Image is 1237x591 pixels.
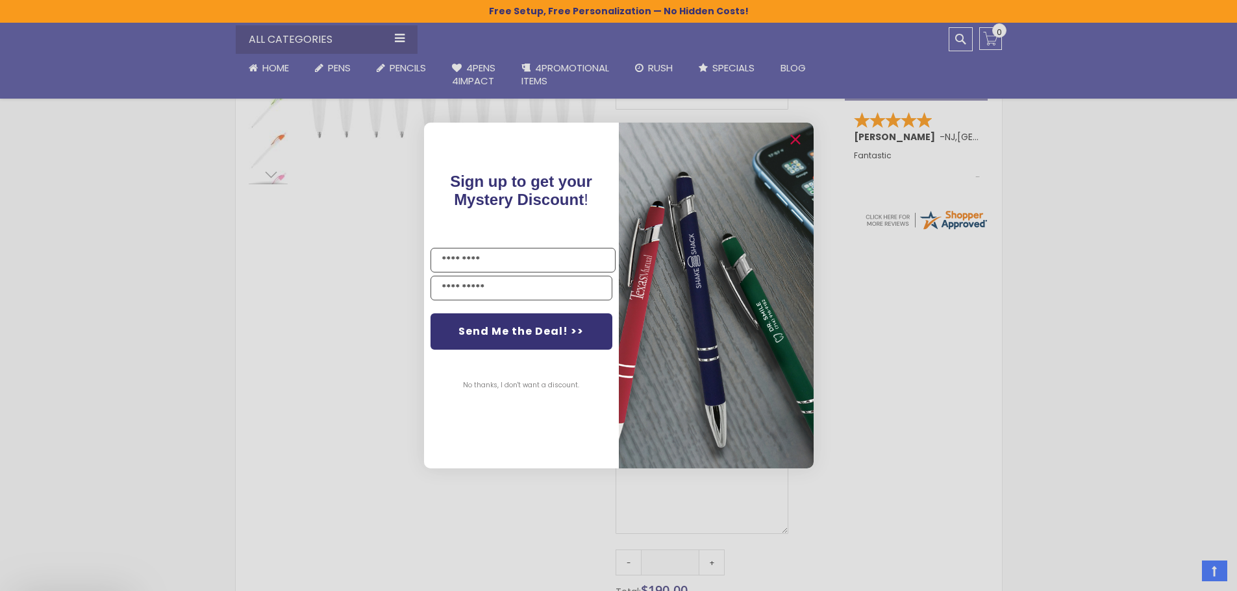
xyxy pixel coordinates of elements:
[1130,556,1237,591] iframe: Google Customer Reviews
[456,369,586,402] button: No thanks, I don't want a discount.
[450,173,592,208] span: Sign up to get your Mystery Discount
[431,276,612,300] input: YOUR EMAIL
[619,123,814,468] img: 081b18bf-2f98-4675-a917-09431eb06994.jpeg
[431,313,612,350] button: Send Me the Deal! >>
[450,173,592,208] span: !
[785,129,806,150] button: Close dialog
